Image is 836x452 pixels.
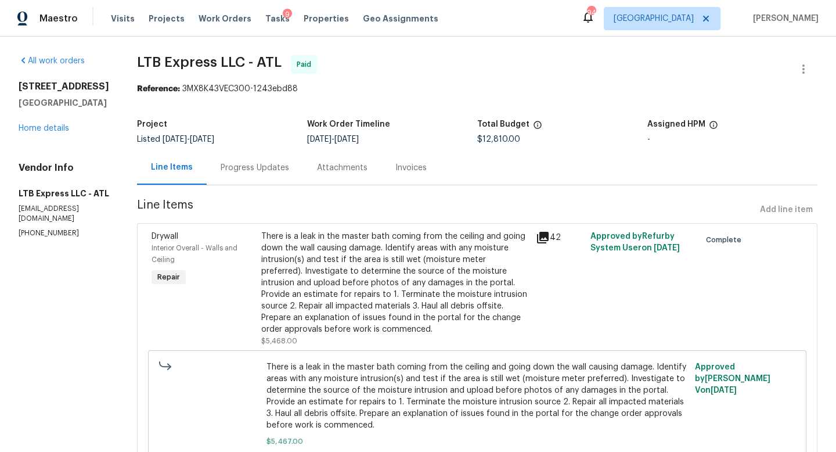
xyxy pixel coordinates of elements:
span: [DATE] [190,135,214,144]
a: Home details [19,124,69,132]
span: Properties [304,13,349,24]
div: 9 [283,9,292,20]
div: There is a leak in the master bath coming from the ceiling and going down the wall causing damage... [261,231,529,335]
h5: Assigned HPM [647,120,705,128]
span: $5,467.00 [266,436,689,447]
h5: LTB Express LLC - ATL [19,188,109,199]
span: Listed [137,135,214,144]
div: Invoices [395,162,427,174]
span: Projects [149,13,185,24]
span: The hpm assigned to this work order. [709,120,718,135]
div: - [647,135,817,144]
span: There is a leak in the master bath coming from the ceiling and going down the wall causing damage... [266,361,689,431]
span: [DATE] [654,244,680,252]
span: [DATE] [711,386,737,394]
h5: Work Order Timeline [307,120,390,128]
span: Drywall [152,232,178,241]
div: Line Items [151,162,193,173]
span: $12,810.00 [477,135,520,144]
span: Visits [111,13,135,24]
span: - [163,135,214,144]
span: The total cost of line items that have been proposed by Opendoor. This sum includes line items th... [533,120,542,135]
span: - [307,135,359,144]
span: Complete [706,234,746,246]
span: Geo Assignments [363,13,438,24]
span: Paid [297,59,316,70]
p: [EMAIL_ADDRESS][DOMAIN_NAME] [19,204,109,224]
div: 42 [536,231,583,245]
span: Repair [153,271,185,283]
div: Attachments [317,162,367,174]
span: Approved by [PERSON_NAME] V on [695,363,770,394]
a: All work orders [19,57,85,65]
div: 3MX8K43VEC300-1243ebd88 [137,83,817,95]
b: Reference: [137,85,180,93]
p: [PHONE_NUMBER] [19,228,109,238]
span: Work Orders [199,13,251,24]
span: Maestro [39,13,78,24]
span: Approved by Refurby System User on [590,232,680,252]
h5: Project [137,120,167,128]
span: [DATE] [334,135,359,144]
div: Progress Updates [221,162,289,174]
h2: [STREET_ADDRESS] [19,81,109,92]
span: Line Items [137,199,755,221]
h5: [GEOGRAPHIC_DATA] [19,97,109,109]
span: $5,468.00 [261,338,297,345]
h5: Total Budget [477,120,529,128]
span: Interior Overall - Walls and Ceiling [152,245,237,263]
span: Tasks [265,15,290,23]
span: [DATE] [307,135,331,144]
span: [DATE] [163,135,187,144]
span: [GEOGRAPHIC_DATA] [614,13,694,24]
h4: Vendor Info [19,162,109,174]
span: LTB Express LLC - ATL [137,55,282,69]
span: [PERSON_NAME] [748,13,819,24]
div: 94 [587,7,595,19]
